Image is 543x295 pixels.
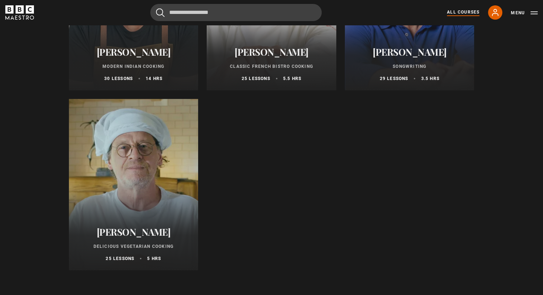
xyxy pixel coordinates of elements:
[5,5,34,20] svg: BBC Maestro
[156,8,165,17] button: Submit the search query
[147,255,161,262] p: 5 hrs
[353,63,466,70] p: Songwriting
[421,75,439,82] p: 3.5 hrs
[69,99,198,270] a: [PERSON_NAME] Delicious Vegetarian Cooking 25 lessons 5 hrs
[283,75,301,82] p: 5.5 hrs
[242,75,270,82] p: 25 lessons
[150,4,322,21] input: Search
[379,75,408,82] p: 29 lessons
[77,226,190,237] h2: [PERSON_NAME]
[104,75,133,82] p: 30 lessons
[106,255,134,262] p: 25 lessons
[215,63,328,70] p: Classic French Bistro Cooking
[353,46,466,57] h2: [PERSON_NAME]
[77,243,190,250] p: Delicious Vegetarian Cooking
[77,63,190,70] p: Modern Indian Cooking
[215,46,328,57] h2: [PERSON_NAME]
[511,9,538,16] button: Toggle navigation
[146,75,162,82] p: 14 hrs
[77,46,190,57] h2: [PERSON_NAME]
[447,9,479,16] a: All Courses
